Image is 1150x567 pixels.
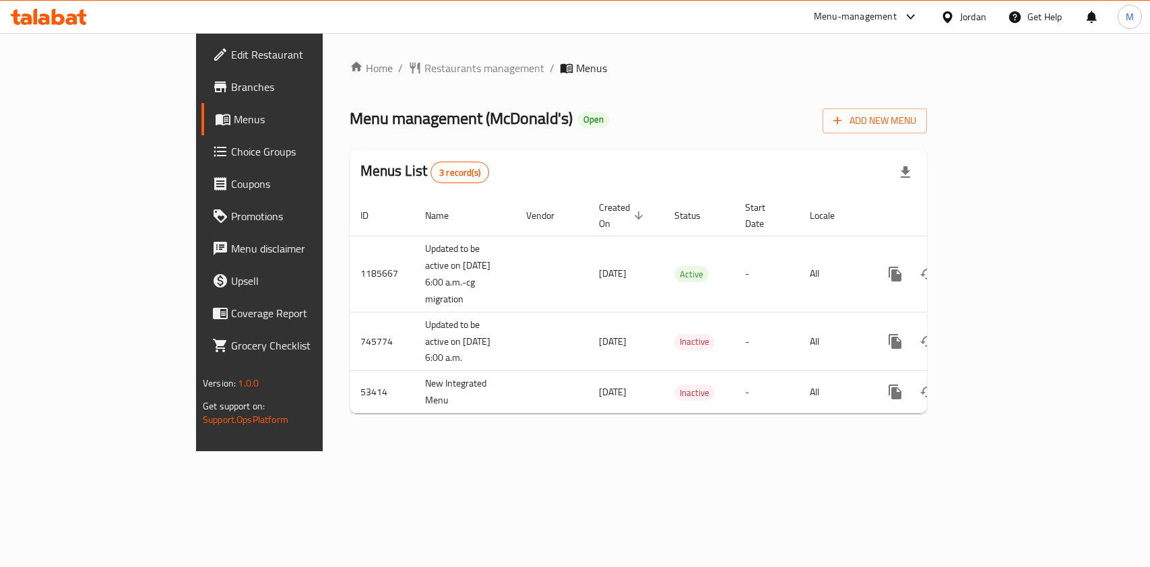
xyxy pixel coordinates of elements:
[360,207,386,224] span: ID
[674,334,715,349] span: Inactive
[350,103,573,133] span: Menu management ( McDonald's )
[231,143,377,160] span: Choice Groups
[231,305,377,321] span: Coverage Report
[201,297,388,329] a: Coverage Report
[424,60,544,76] span: Restaurants management
[360,161,489,183] h2: Menus List
[201,168,388,200] a: Coupons
[238,374,259,392] span: 1.0.0
[810,207,852,224] span: Locale
[599,333,627,350] span: [DATE]
[879,258,912,290] button: more
[398,60,403,76] li: /
[823,108,927,133] button: Add New Menu
[578,112,609,128] div: Open
[201,265,388,297] a: Upsell
[231,337,377,354] span: Grocery Checklist
[734,371,799,413] td: -
[879,325,912,358] button: more
[799,312,868,371] td: All
[414,371,515,413] td: New Integrated Menu
[912,325,944,358] button: Change Status
[674,207,718,224] span: Status
[599,383,627,401] span: [DATE]
[674,266,709,282] div: Active
[526,207,572,224] span: Vendor
[231,273,377,289] span: Upsell
[234,111,377,127] span: Menus
[350,60,927,76] nav: breadcrumb
[960,9,986,24] div: Jordan
[203,411,288,428] a: Support.OpsPlatform
[1126,9,1134,24] span: M
[889,156,922,189] div: Export file
[201,103,388,135] a: Menus
[868,195,1019,236] th: Actions
[201,232,388,265] a: Menu disclaimer
[912,376,944,408] button: Change Status
[414,236,515,312] td: Updated to be active on [DATE] 6:00 a.m.-cg migration
[201,135,388,168] a: Choice Groups
[201,329,388,362] a: Grocery Checklist
[734,236,799,312] td: -
[674,334,715,350] div: Inactive
[231,208,377,224] span: Promotions
[231,176,377,192] span: Coupons
[231,240,377,257] span: Menu disclaimer
[203,374,236,392] span: Version:
[430,162,489,183] div: Total records count
[912,258,944,290] button: Change Status
[799,236,868,312] td: All
[734,312,799,371] td: -
[814,9,897,25] div: Menu-management
[231,46,377,63] span: Edit Restaurant
[431,166,488,179] span: 3 record(s)
[799,371,868,413] td: All
[599,199,647,232] span: Created On
[879,376,912,408] button: more
[674,385,715,401] span: Inactive
[203,397,265,415] span: Get support on:
[350,195,1019,414] table: enhanced table
[408,60,544,76] a: Restaurants management
[201,200,388,232] a: Promotions
[745,199,783,232] span: Start Date
[576,60,607,76] span: Menus
[201,71,388,103] a: Branches
[414,312,515,371] td: Updated to be active on [DATE] 6:00 a.m.
[833,112,916,129] span: Add New Menu
[599,265,627,282] span: [DATE]
[578,114,609,125] span: Open
[231,79,377,95] span: Branches
[550,60,554,76] li: /
[425,207,466,224] span: Name
[201,38,388,71] a: Edit Restaurant
[674,267,709,282] span: Active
